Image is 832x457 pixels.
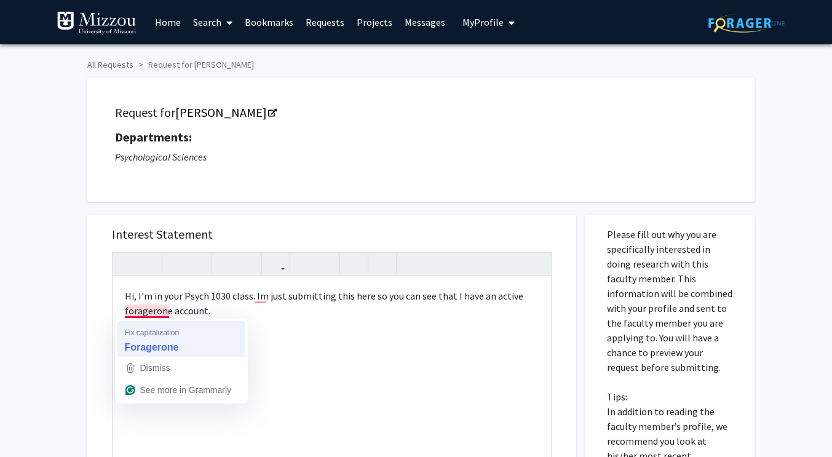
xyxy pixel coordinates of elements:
[526,253,548,274] button: Fullscreen
[149,1,187,44] a: Home
[343,253,365,274] button: Remove format
[708,14,785,33] img: ForagerOne Logo
[115,105,727,120] h5: Request for
[371,253,393,274] button: Insert horizontal rule
[133,58,254,71] li: Request for [PERSON_NAME]
[115,129,192,145] strong: Departments:
[116,253,137,274] button: Undo (Ctrl + Z)
[265,253,287,274] button: Link
[175,105,275,120] a: Opens in a new tab
[187,253,208,274] button: Emphasis (Ctrl + I)
[187,1,239,44] a: Search
[115,151,207,163] i: Psychological Sciences
[165,253,187,274] button: Strong (Ctrl + B)
[315,253,336,274] button: Ordered list
[299,1,351,44] a: Requests
[87,54,745,71] ol: breadcrumb
[57,11,137,36] img: University of Missouri Logo
[215,253,237,274] button: Superscript
[237,253,258,274] button: Subscript
[293,253,315,274] button: Unordered list
[137,253,159,274] button: Redo (Ctrl + Y)
[462,16,504,28] span: My Profile
[112,227,552,242] h5: Interest Statement
[398,1,451,44] a: Messages
[351,1,398,44] a: Projects
[87,59,133,70] a: All Requests
[9,402,52,448] iframe: Chat
[239,1,299,44] a: Bookmarks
